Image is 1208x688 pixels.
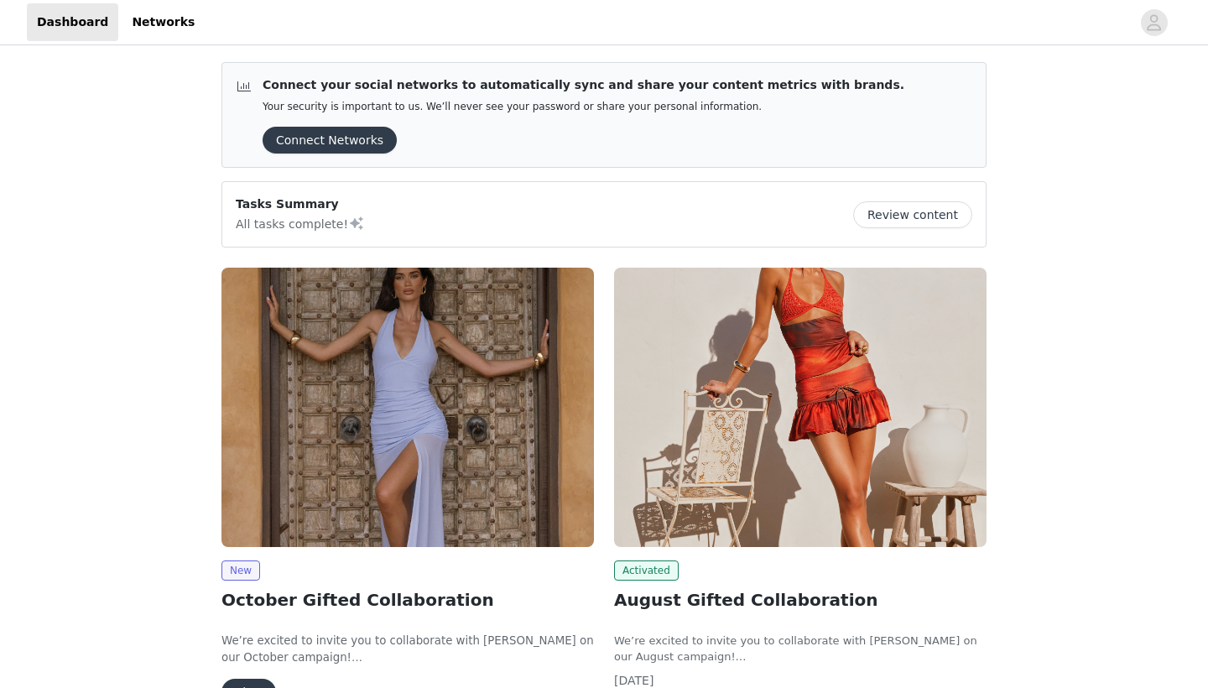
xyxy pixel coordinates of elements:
span: New [221,560,260,581]
span: We’re excited to invite you to collaborate with [PERSON_NAME] on our October campaign! [221,634,594,664]
h2: October Gifted Collaboration [221,587,594,612]
p: All tasks complete! [236,213,365,233]
p: Your security is important to us. We’ll never see your password or share your personal information. [263,101,904,113]
div: avatar [1146,9,1162,36]
a: Networks [122,3,205,41]
img: Peppermayo EU [221,268,594,547]
a: Dashboard [27,3,118,41]
img: Peppermayo UK [614,268,987,547]
p: Tasks Summary [236,195,365,213]
button: Review content [853,201,972,228]
p: We’re excited to invite you to collaborate with [PERSON_NAME] on our August campaign! [614,633,987,665]
button: Connect Networks [263,127,397,154]
h2: August Gifted Collaboration [614,587,987,612]
p: Connect your social networks to automatically sync and share your content metrics with brands. [263,76,904,94]
span: [DATE] [614,674,653,687]
span: Activated [614,560,679,581]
